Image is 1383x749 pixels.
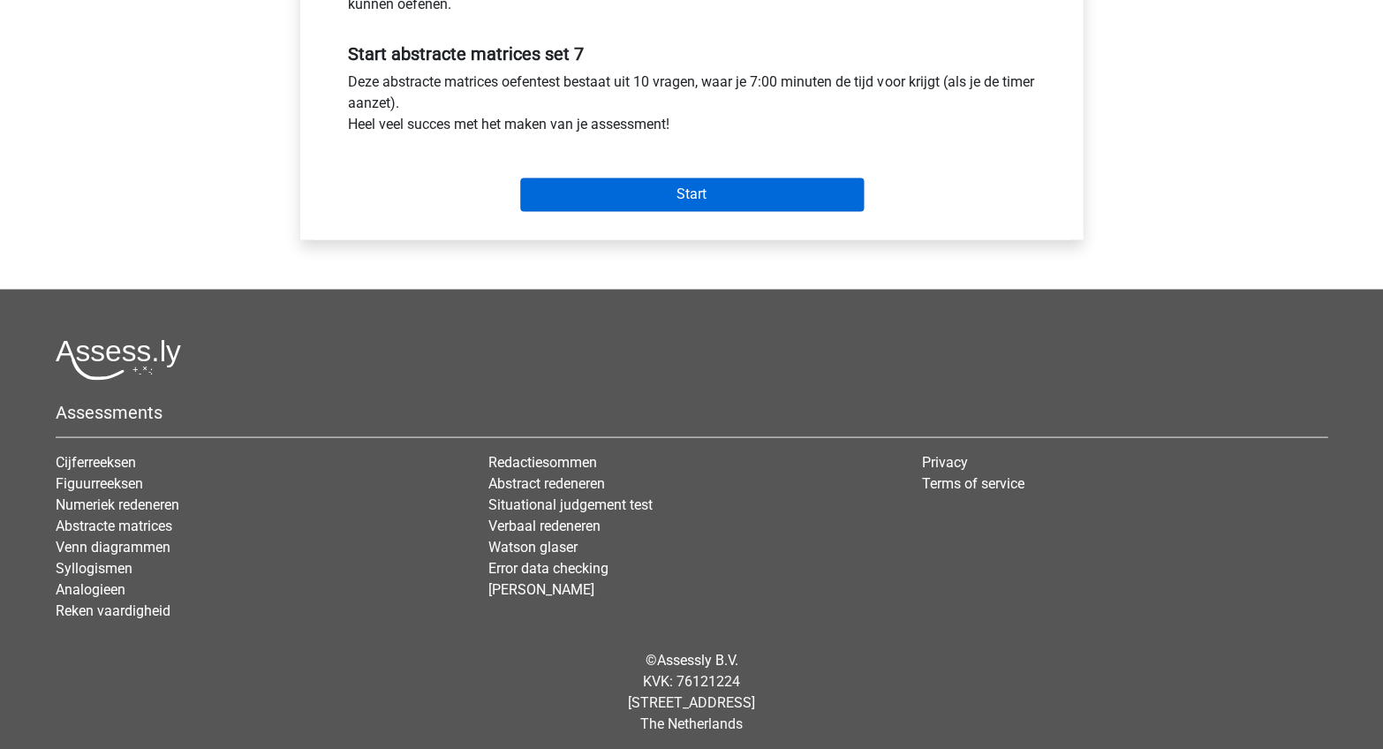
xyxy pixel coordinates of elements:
[56,401,1327,422] h5: Assessments
[56,601,170,618] a: Reken vaardigheid
[488,559,608,576] a: Error data checking
[520,178,864,211] input: Start
[921,474,1024,491] a: Terms of service
[56,559,132,576] a: Syllogismen
[488,538,578,555] a: Watson glaser
[335,72,1048,142] div: Deze abstracte matrices oefentest bestaat uit 10 vragen, waar je 7:00 minuten de tijd voor krijgt...
[56,453,136,470] a: Cijferreeksen
[657,651,738,668] a: Assessly B.V.
[56,474,143,491] a: Figuurreeksen
[56,538,170,555] a: Venn diagrammen
[488,580,594,597] a: [PERSON_NAME]
[488,474,605,491] a: Abstract redeneren
[488,496,653,512] a: Situational judgement test
[56,338,181,380] img: Assessly logo
[921,453,967,470] a: Privacy
[56,580,125,597] a: Analogieen
[42,635,1341,748] div: © KVK: 76121224 [STREET_ADDRESS] The Netherlands
[488,517,601,533] a: Verbaal redeneren
[488,453,597,470] a: Redactiesommen
[56,517,172,533] a: Abstracte matrices
[348,43,1035,64] h5: Start abstracte matrices set 7
[56,496,179,512] a: Numeriek redeneren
